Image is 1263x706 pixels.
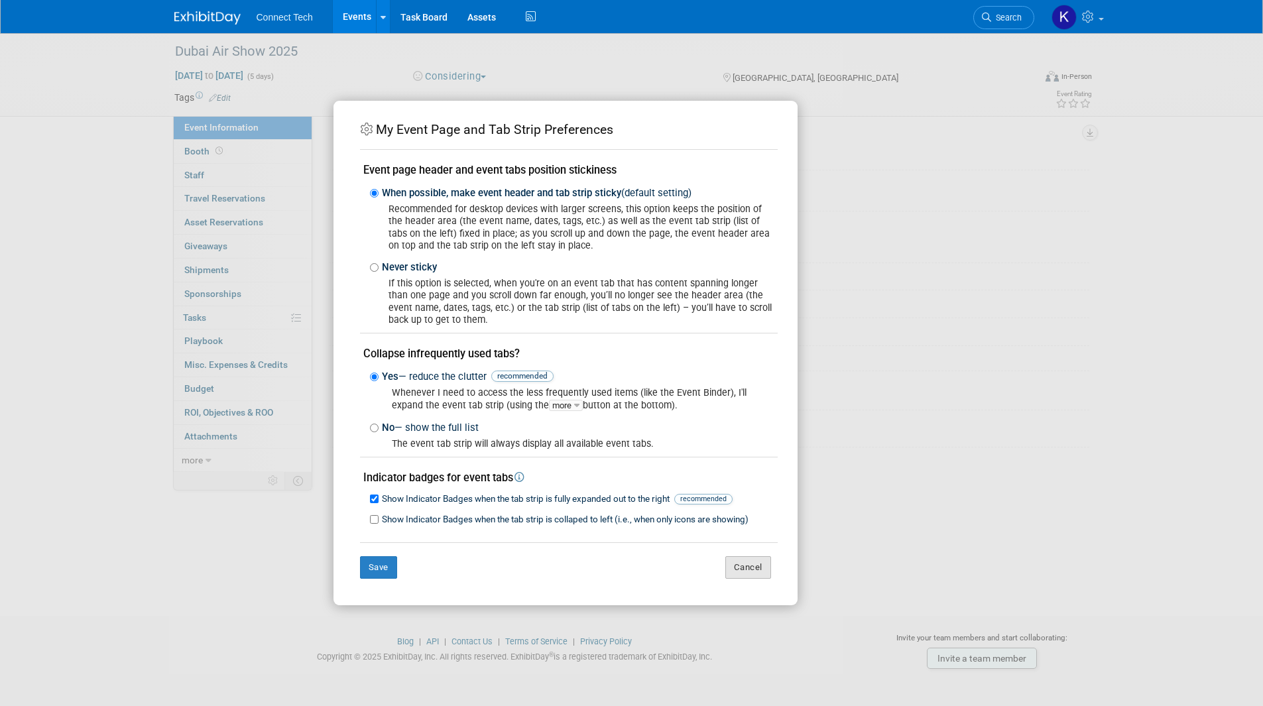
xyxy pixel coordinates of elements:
span: (default setting) [621,187,692,199]
span: When possible, make event header and tab strip sticky [382,187,692,199]
span: Yes [382,371,554,382]
span: Never sticky [382,261,437,273]
div: Whenever I need to access the less frequently used items (like the Event Binder), I'll expand the... [379,386,778,412]
span: Connect Tech [257,12,313,23]
span: Show Indicator Badges when the tab strip is fully expanded out to the right [382,494,733,504]
span: more [549,400,583,411]
div: Recommended for desktop devices with larger screens, this option keeps the position of the header... [379,203,778,252]
span: recommended [674,494,733,504]
span: No [382,422,479,434]
div: Event page header and event tabs position stickiness [360,162,778,178]
div: The event tab strip will always display all available event tabs. [379,438,778,450]
span: — show the full list [394,422,479,434]
div: Collapse infrequently used tabs? [360,346,778,361]
span: Search [991,13,1022,23]
span: recommended [491,371,554,382]
span: — reduce the clutter [398,371,487,382]
img: Kara Price [1052,5,1077,30]
div: If this option is selected, when you're on an event tab that has content spanning longer than one... [379,277,778,326]
img: ExhibitDay [174,11,241,25]
button: Save [360,556,397,579]
a: Search [973,6,1034,29]
button: Cancel [725,556,771,579]
span: Show Indicator Badges when the tab strip is collaped to left (i.e., when only icons are showing) [382,514,749,524]
div: My Event Page and Tab Strip Preferences [360,121,778,139]
div: Indicator badges for event tabs [360,470,778,485]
